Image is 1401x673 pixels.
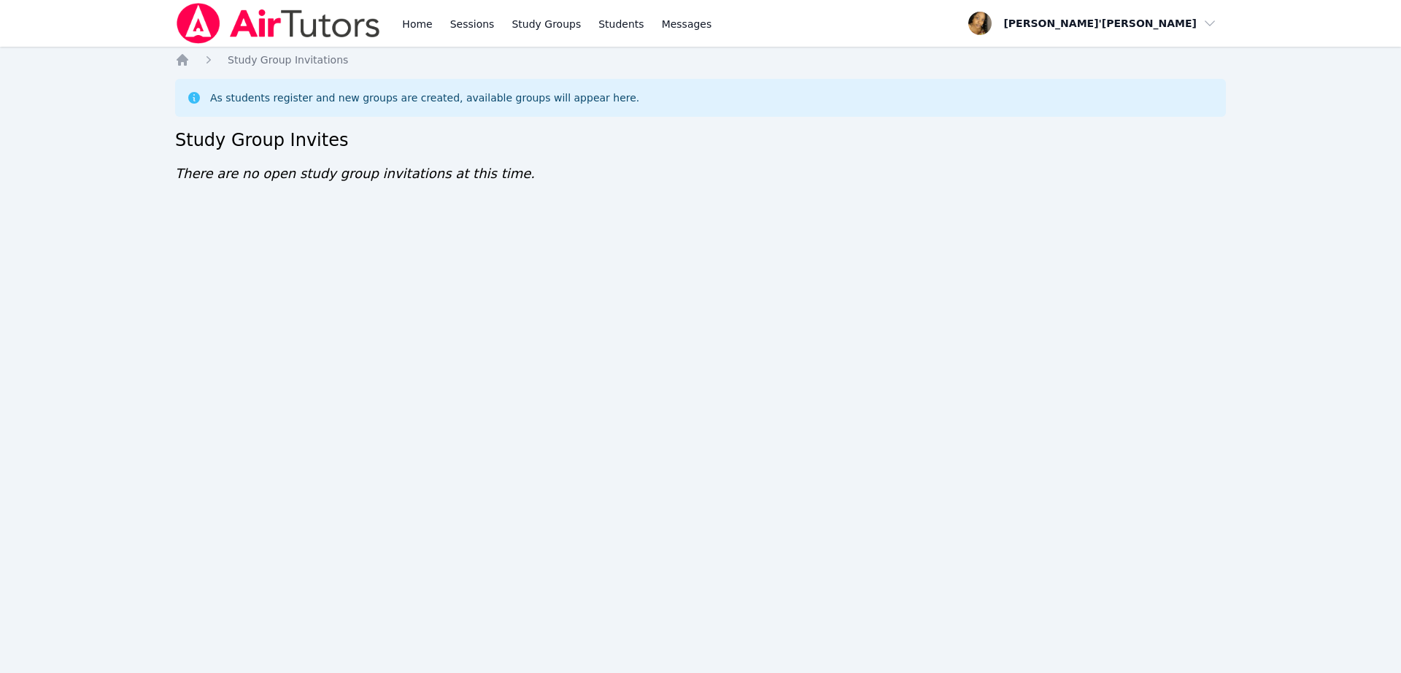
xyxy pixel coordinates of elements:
[210,91,639,105] div: As students register and new groups are created, available groups will appear here.
[175,166,535,181] span: There are no open study group invitations at this time.
[175,128,1226,152] h2: Study Group Invites
[228,54,348,66] span: Study Group Invitations
[228,53,348,67] a: Study Group Invitations
[662,17,712,31] span: Messages
[175,53,1226,67] nav: Breadcrumb
[175,3,382,44] img: Air Tutors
